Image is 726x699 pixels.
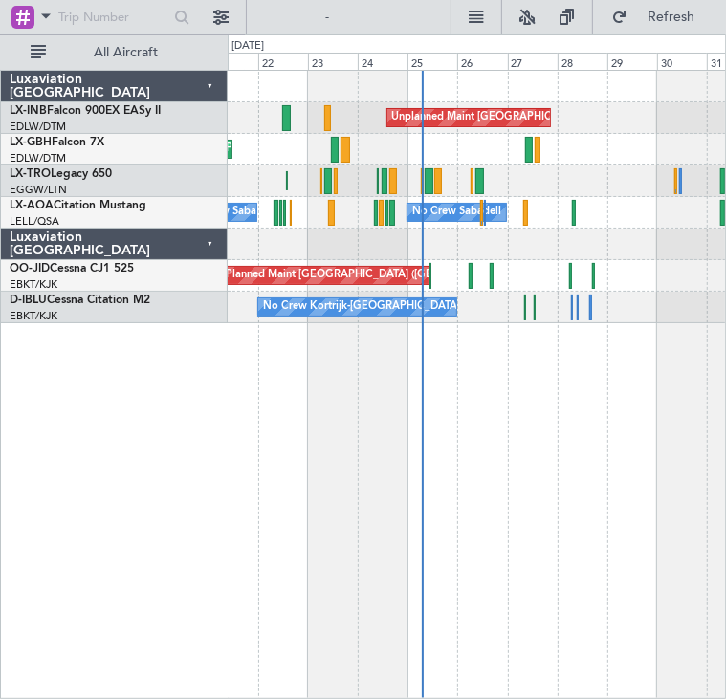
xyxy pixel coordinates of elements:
div: 28 [558,53,607,70]
button: All Aircraft [21,37,208,68]
a: D-IBLUCessna Citation M2 [10,295,150,306]
button: Refresh [603,2,717,33]
input: Trip Number [58,3,168,32]
span: LX-GBH [10,137,52,148]
div: 30 [657,53,707,70]
a: LX-INBFalcon 900EX EASy II [10,105,161,117]
a: EBKT/KJK [10,277,57,292]
a: LX-AOACitation Mustang [10,200,146,211]
div: 26 [457,53,507,70]
div: 24 [358,53,407,70]
div: 27 [508,53,558,70]
span: LX-AOA [10,200,54,211]
a: LX-GBHFalcon 7X [10,137,104,148]
div: No Crew Kortrijk-[GEOGRAPHIC_DATA] [263,293,460,321]
a: OO-JIDCessna CJ1 525 [10,263,134,274]
a: EDLW/DTM [10,120,66,134]
div: No Crew Sabadell [412,198,501,227]
a: EBKT/KJK [10,309,57,323]
div: 25 [407,53,457,70]
span: LX-TRO [10,168,51,180]
span: All Aircraft [50,46,202,59]
div: 23 [308,53,358,70]
span: Refresh [631,11,712,24]
span: OO-JID [10,263,50,274]
div: 22 [258,53,308,70]
div: 21 [209,53,258,70]
span: D-IBLU [10,295,47,306]
div: 29 [607,53,657,70]
div: No Crew Sabadell [186,198,275,227]
div: [DATE] [231,38,264,55]
a: EGGW/LTN [10,183,67,197]
span: LX-INB [10,105,47,117]
div: Unplanned Maint [GEOGRAPHIC_DATA] (Al Maktoum Intl) [392,103,675,132]
a: LX-TROLegacy 650 [10,168,112,180]
a: LELL/QSA [10,214,59,229]
a: EDLW/DTM [10,151,66,165]
div: Planned Maint [GEOGRAPHIC_DATA] ([GEOGRAPHIC_DATA]) [226,261,527,290]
